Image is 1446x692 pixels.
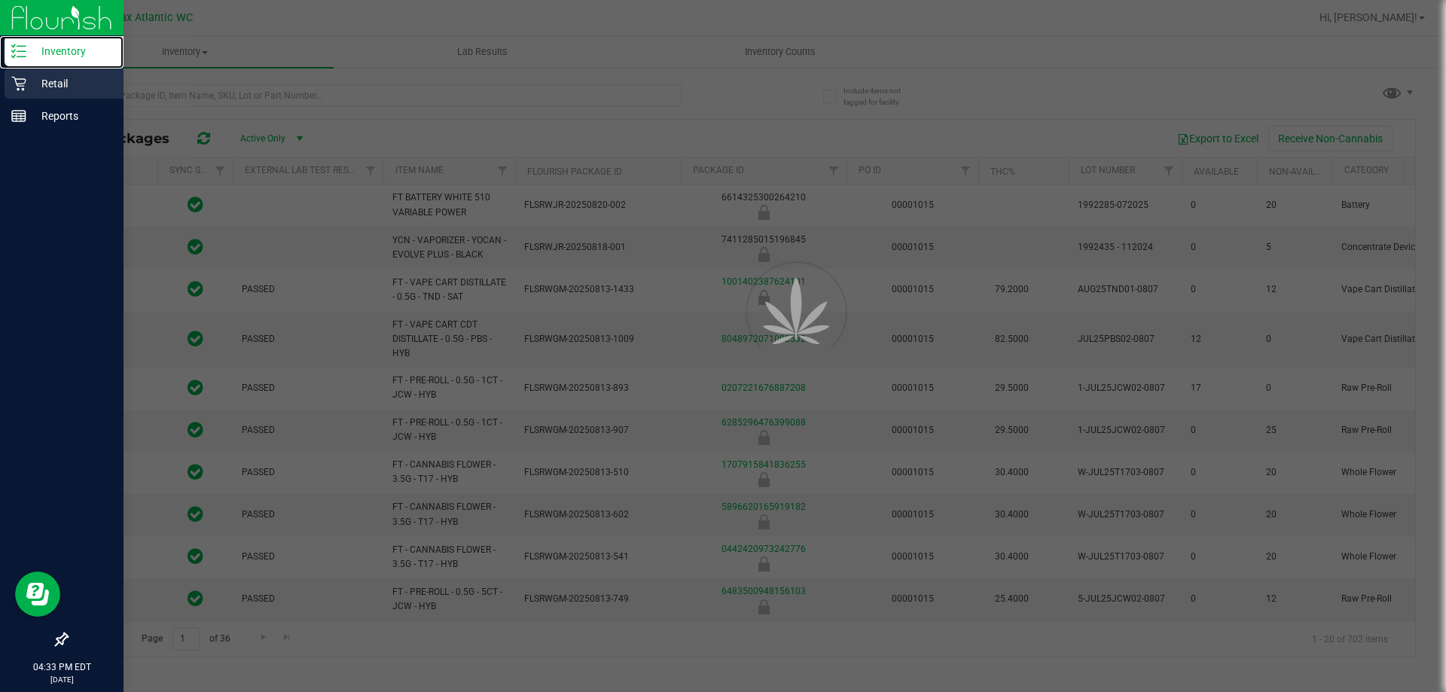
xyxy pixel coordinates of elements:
p: Reports [26,107,117,125]
p: Retail [26,75,117,93]
p: 04:33 PM EDT [7,660,117,674]
iframe: Resource center [15,572,60,617]
inline-svg: Retail [11,76,26,91]
inline-svg: Inventory [11,44,26,59]
p: Inventory [26,42,117,60]
inline-svg: Reports [11,108,26,123]
p: [DATE] [7,674,117,685]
